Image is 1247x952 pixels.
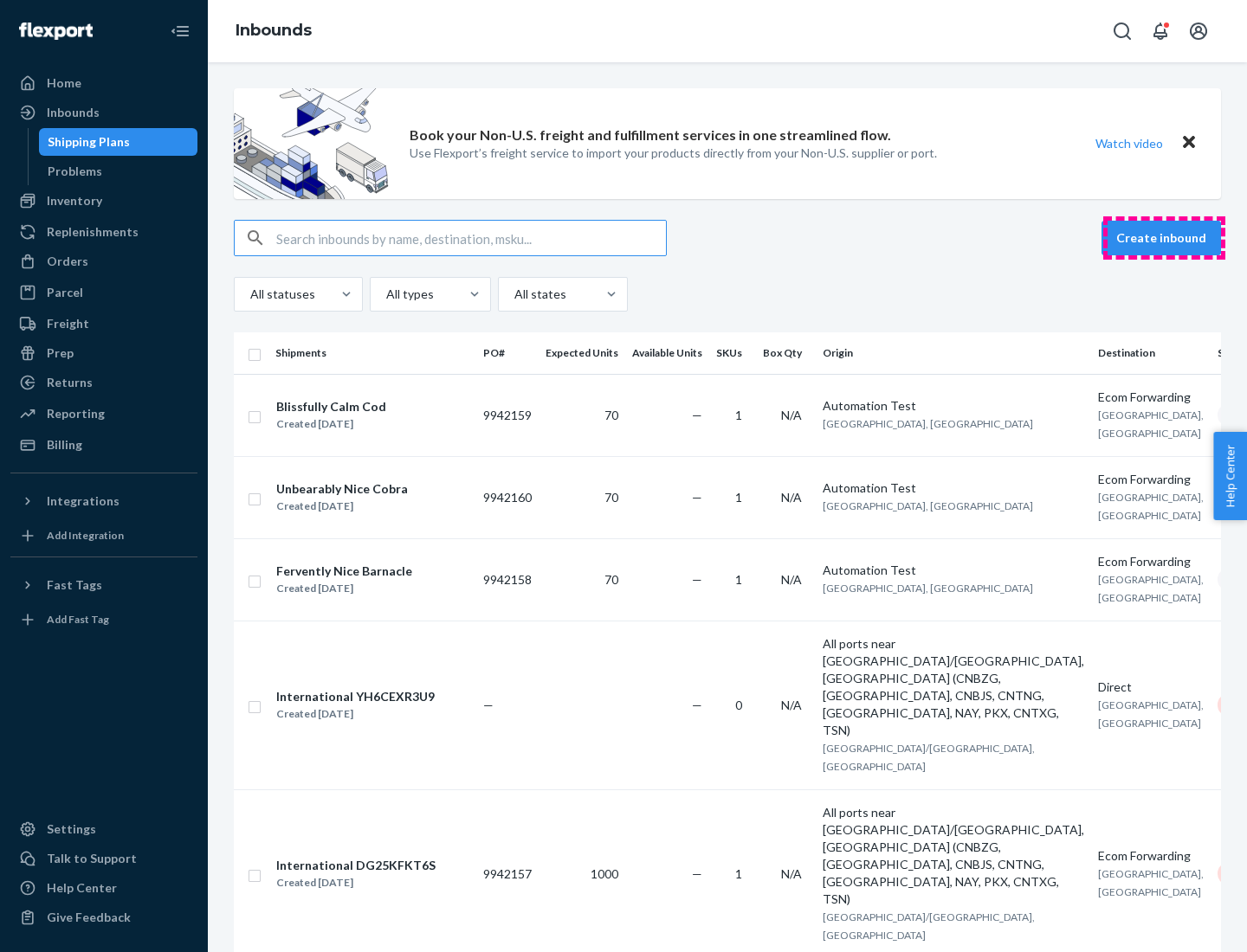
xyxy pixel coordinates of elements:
[1098,491,1204,522] span: [GEOGRAPHIC_DATA], [GEOGRAPHIC_DATA]
[410,145,937,162] p: Use Flexport’s freight service to import your products directly from your Non-U.S. supplier or port.
[692,490,702,505] span: —
[47,374,93,391] div: Returns
[47,612,109,627] div: Add Fast Tag
[47,850,137,867] div: Talk to Support
[276,480,408,498] div: Unbearably Nice Cobra
[1098,573,1204,604] span: [GEOGRAPHIC_DATA], [GEOGRAPHIC_DATA]
[735,698,742,712] span: 0
[1098,553,1204,570] div: Ecom Forwarding
[692,866,702,881] span: —
[47,820,96,838] div: Settings
[276,874,436,891] div: Created [DATE]
[1084,131,1174,156] button: Watch video
[47,284,83,301] div: Parcel
[10,99,197,126] a: Inbounds
[735,408,742,422] span: 1
[10,248,197,275] a: Orders
[276,563,412,580] div: Fervently Nice Barnacle
[756,332,816,374] th: Box Qty
[39,128,198,156] a: Shipping Plans
[10,310,197,338] a: Freight
[276,705,435,723] div: Created [DATE]
[1098,698,1204,730] span: [GEOGRAPHIC_DATA], [GEOGRAPHIC_DATA]
[476,332,539,374] th: PO#
[1178,131,1200,156] button: Close
[823,635,1084,739] div: All ports near [GEOGRAPHIC_DATA]/[GEOGRAPHIC_DATA], [GEOGRAPHIC_DATA] (CNBZG, [GEOGRAPHIC_DATA], ...
[10,369,197,396] a: Returns
[10,400,197,428] a: Reporting
[10,218,197,246] a: Replenishments
[276,498,408,515] div: Created [DATE]
[816,332,1091,374] th: Origin
[1091,332,1211,374] th: Destination
[10,815,197,843] a: Settings
[604,572,618,587] span: 70
[222,6,326,56] ol: breadcrumbs
[10,874,197,902] a: Help Center
[476,456,539,538] td: 9942160
[276,688,435,705] div: International YH6CEXR3U9
[47,405,105,422] div: Reporting
[1098,471,1204,488] div: Ecom Forwarding
[47,315,89,332] div: Freight
[10,69,197,97] a: Home
[823,582,1033,595] span: [GEOGRAPHIC_DATA], [GEOGRAPHIC_DATA]
[48,163,102,180] div: Problems
[483,698,494,712] span: —
[625,332,709,374] th: Available Units
[276,580,412,597] div: Created [DATE]
[591,866,618,881] span: 1000
[1105,14,1140,48] button: Open Search Box
[47,492,120,510] div: Integrations
[47,528,124,543] div: Add Integration
[823,910,1035,942] span: [GEOGRAPHIC_DATA]/[GEOGRAPHIC_DATA], [GEOGRAPHIC_DATA]
[384,286,386,303] input: All types
[47,909,131,926] div: Give Feedback
[823,499,1033,512] span: [GEOGRAPHIC_DATA], [GEOGRAPHIC_DATA]
[513,286,514,303] input: All states
[249,286,250,303] input: All statuses
[47,223,139,241] div: Replenishments
[709,332,756,374] th: SKUs
[823,397,1084,415] div: Automation Test
[1143,14,1178,48] button: Open notifications
[10,339,197,367] a: Prep
[823,742,1035,773] span: [GEOGRAPHIC_DATA]/[GEOGRAPHIC_DATA], [GEOGRAPHIC_DATA]
[692,408,702,422] span: —
[604,408,618,422] span: 70
[276,415,386,433] div: Created [DATE]
[10,279,197,306] a: Parcel
[604,490,618,505] span: 70
[781,490,802,505] span: N/A
[276,857,436,874] div: International DG25KFKT6S
[47,576,102,594] div: Fast Tags
[781,408,802,422] span: N/A
[823,562,1084,579] div: Automation Test
[10,571,197,599] button: Fast Tags
[48,133,130,151] div: Shipping Plans
[276,398,386,415] div: Blissfully Calm Cod
[47,104,100,121] div: Inbounds
[1098,867,1204,898] span: [GEOGRAPHIC_DATA], [GEOGRAPHIC_DATA]
[1098,847,1204,865] div: Ecom Forwarding
[19,23,93,40] img: Flexport logo
[692,698,702,712] span: —
[1102,221,1221,255] button: Create inbound
[10,187,197,215] a: Inventory
[735,866,742,881] span: 1
[1213,432,1247,520] button: Help Center
[236,21,312,40] a: Inbounds
[476,538,539,621] td: 9942158
[10,431,197,459] a: Billing
[47,879,117,897] div: Help Center
[781,572,802,587] span: N/A
[163,14,197,48] button: Close Navigation
[10,487,197,515] button: Integrations
[823,417,1033,430] span: [GEOGRAPHIC_DATA], [GEOGRAPHIC_DATA]
[1181,14,1216,48] button: Open account menu
[268,332,476,374] th: Shipments
[10,606,197,634] a: Add Fast Tag
[276,221,666,255] input: Search inbounds by name, destination, msku...
[47,192,102,209] div: Inventory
